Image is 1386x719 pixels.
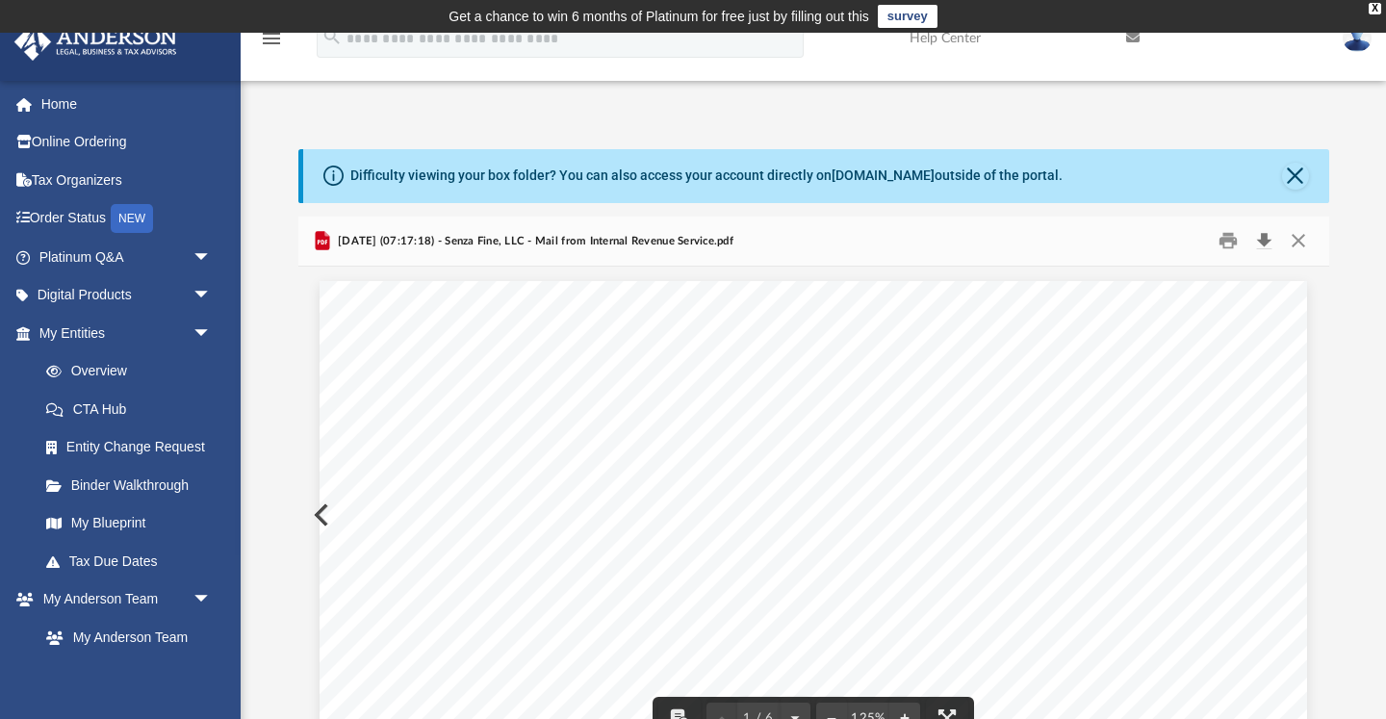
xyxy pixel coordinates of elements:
a: My Blueprint [27,504,231,543]
span: [DATE] (07:17:18) - Senza Fine, LLC - Mail from Internal Revenue Service.pdf [334,233,733,250]
a: Entity Change Request [27,428,241,467]
a: survey [878,5,937,28]
a: [DOMAIN_NAME] [832,167,935,183]
a: Platinum Q&Aarrow_drop_down [13,238,241,276]
span: arrow_drop_down [192,238,231,277]
a: Tax Organizers [13,161,241,199]
div: NEW [111,204,153,233]
span: arrow_drop_down [192,580,231,620]
img: User Pic [1343,24,1372,52]
a: CTA Hub [27,390,241,428]
a: Overview [27,352,241,391]
div: Difficulty viewing your box folder? You can also access your account directly on outside of the p... [350,166,1063,186]
button: Close [1282,163,1309,190]
a: Home [13,85,241,123]
a: Order StatusNEW [13,199,241,239]
div: Get a chance to win 6 months of Platinum for free just by filling out this [449,5,869,28]
button: Print [1209,226,1247,256]
a: My Entitiesarrow_drop_down [13,314,241,352]
a: menu [260,37,283,50]
a: Digital Productsarrow_drop_down [13,276,241,315]
button: Close [1281,226,1316,256]
a: My Anderson Team [27,618,221,656]
div: close [1369,3,1381,14]
button: Previous File [298,488,341,542]
a: Binder Walkthrough [27,466,241,504]
a: Tax Due Dates [27,542,241,580]
i: menu [260,27,283,50]
i: search [321,26,343,47]
a: My Anderson Teamarrow_drop_down [13,580,231,619]
span: arrow_drop_down [192,314,231,353]
span: arrow_drop_down [192,276,231,316]
img: Anderson Advisors Platinum Portal [9,23,183,61]
button: Download [1247,226,1282,256]
a: Online Ordering [13,123,241,162]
